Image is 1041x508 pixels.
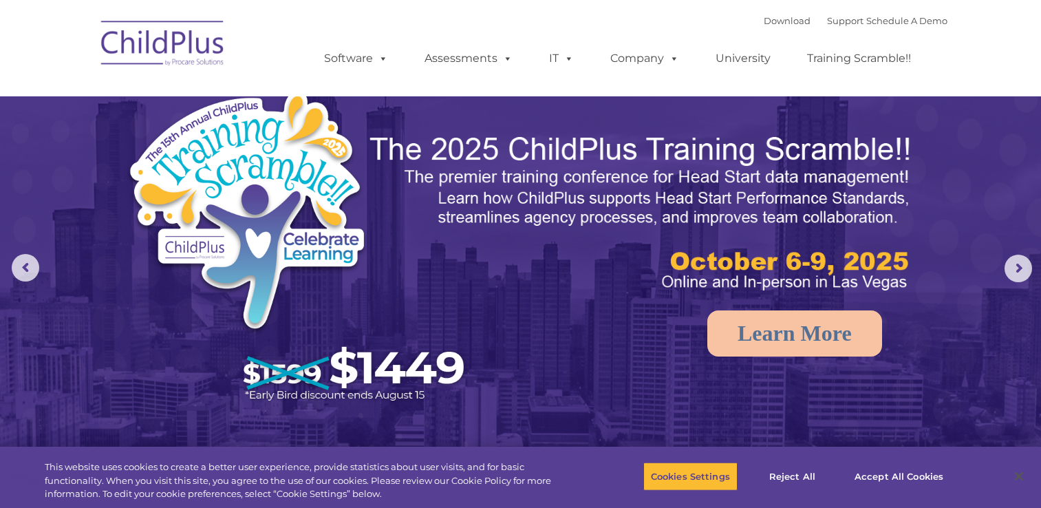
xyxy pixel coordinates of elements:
[827,15,863,26] a: Support
[643,462,738,491] button: Cookies Settings
[411,45,526,72] a: Assessments
[866,15,947,26] a: Schedule A Demo
[707,310,882,357] a: Learn More
[45,461,572,501] div: This website uses cookies to create a better user experience, provide statistics about user visit...
[94,11,232,80] img: ChildPlus by Procare Solutions
[597,45,693,72] a: Company
[764,15,947,26] font: |
[847,462,951,491] button: Accept All Cookies
[1004,461,1034,491] button: Close
[749,462,835,491] button: Reject All
[535,45,588,72] a: IT
[764,15,811,26] a: Download
[310,45,402,72] a: Software
[793,45,925,72] a: Training Scramble!!
[702,45,784,72] a: University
